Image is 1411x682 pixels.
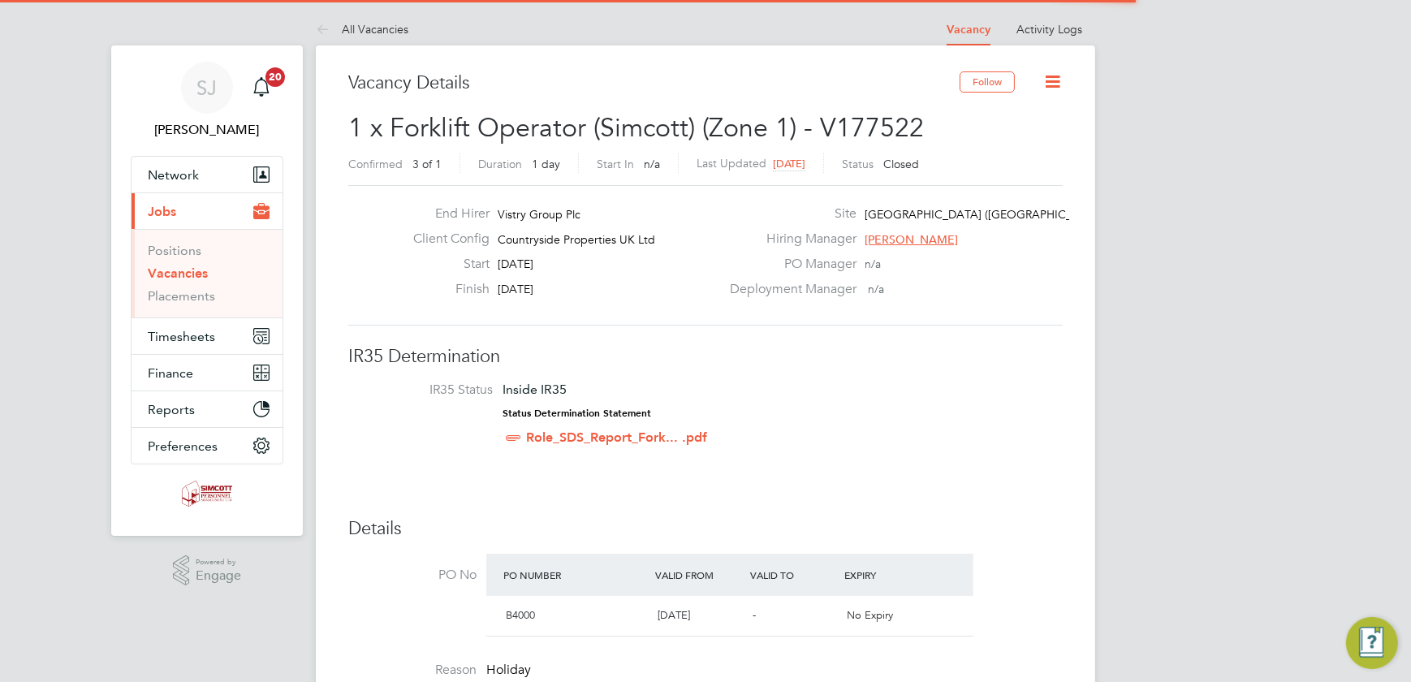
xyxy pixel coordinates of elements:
h3: IR35 Determination [348,345,1063,369]
span: [PERSON_NAME] [865,232,958,247]
strong: Status Determination Statement [503,408,651,419]
span: Finance [148,365,193,381]
button: Network [132,157,283,192]
span: Shaun Jex [131,120,283,140]
span: [DATE] [498,257,533,271]
button: Timesheets [132,318,283,354]
span: Network [148,167,199,183]
a: Activity Logs [1016,22,1082,37]
button: Finance [132,355,283,391]
label: Reason [348,662,477,679]
button: Engage Resource Center [1346,617,1398,669]
div: Valid From [651,560,746,589]
label: Start In [597,157,634,171]
label: PO No [348,567,477,584]
span: 3 of 1 [412,157,442,171]
span: Preferences [148,438,218,454]
h3: Vacancy Details [348,71,960,95]
span: Closed [883,157,919,171]
a: All Vacancies [316,22,408,37]
label: PO Manager [720,256,857,273]
span: n/a [865,257,881,271]
img: simcott-logo-retina.png [182,481,233,507]
span: 1 x Forklift Operator (Simcott) (Zone 1) - V177522 [348,112,924,144]
span: Inside IR35 [503,382,567,397]
a: Vacancy [947,23,990,37]
a: SJ[PERSON_NAME] [131,62,283,140]
span: Vistry Group Plc [498,207,580,222]
a: Positions [148,243,201,258]
div: Expiry [840,560,935,589]
span: Countryside Properties UK Ltd [498,232,655,247]
span: No Expiry [847,608,893,622]
span: [DATE] [658,608,690,622]
span: Holiday [486,662,531,678]
span: 1 day [532,157,560,171]
button: Jobs [132,193,283,229]
button: Preferences [132,428,283,464]
div: Valid To [746,560,841,589]
span: Reports [148,402,195,417]
div: PO Number [499,560,651,589]
span: Timesheets [148,329,215,344]
label: Status [842,157,874,171]
a: Placements [148,288,215,304]
a: Role_SDS_Report_Fork... .pdf [526,429,707,445]
label: Start [400,256,490,273]
a: 20 [245,62,278,114]
label: Confirmed [348,157,403,171]
label: Site [720,205,857,222]
label: Duration [478,157,522,171]
label: Hiring Manager [720,231,857,248]
span: - [753,608,756,622]
span: SJ [197,77,218,98]
span: n/a [868,282,884,296]
span: Powered by [196,555,241,569]
span: n/a [644,157,660,171]
a: Powered byEngage [173,555,242,586]
label: Last Updated [697,156,766,170]
label: Finish [400,281,490,298]
span: Engage [196,569,241,583]
label: Client Config [400,231,490,248]
span: 20 [265,67,285,87]
button: Follow [960,71,1015,93]
span: [DATE] [498,282,533,296]
nav: Main navigation [111,45,303,536]
label: Deployment Manager [720,281,857,298]
span: B4000 [506,608,535,622]
h3: Details [348,517,1063,541]
a: Go to home page [131,481,283,507]
span: [DATE] [773,157,805,170]
div: Jobs [132,229,283,317]
button: Reports [132,391,283,427]
label: End Hirer [400,205,490,222]
a: Vacancies [148,265,208,281]
label: IR35 Status [365,382,493,399]
span: [GEOGRAPHIC_DATA] ([GEOGRAPHIC_DATA]) [865,207,1108,222]
span: Jobs [148,204,176,219]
